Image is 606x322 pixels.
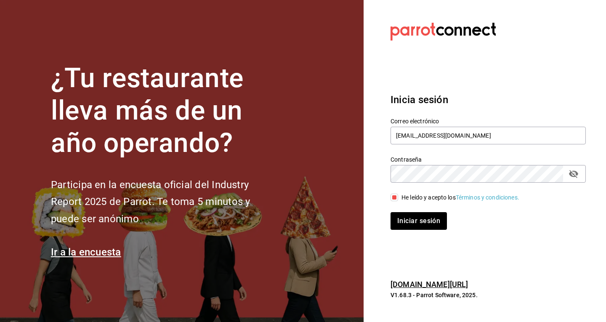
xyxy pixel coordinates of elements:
label: Correo electrónico [391,118,586,124]
button: passwordField [566,167,581,181]
h1: ¿Tu restaurante lleva más de un año operando? [51,62,278,159]
h3: Inicia sesión [391,92,586,107]
a: Términos y condiciones. [456,194,519,201]
input: Ingresa tu correo electrónico [391,127,586,144]
h2: Participa en la encuesta oficial del Industry Report 2025 de Parrot. Te toma 5 minutos y puede se... [51,176,278,228]
p: V1.68.3 - Parrot Software, 2025. [391,291,586,299]
a: [DOMAIN_NAME][URL] [391,280,468,289]
a: Ir a la encuesta [51,246,121,258]
button: Iniciar sesión [391,212,447,230]
div: He leído y acepto los [401,193,519,202]
label: Contraseña [391,157,586,162]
